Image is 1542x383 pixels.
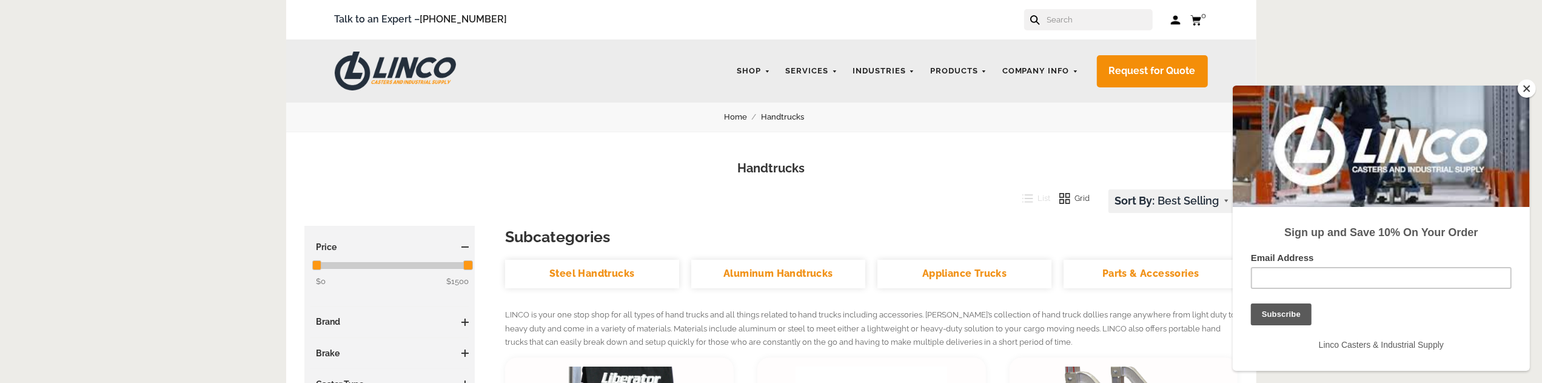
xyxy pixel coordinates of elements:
a: Shop [731,59,777,83]
a: Parts & Accessories [1064,260,1238,288]
span: $1500 [446,275,469,288]
button: Close [1518,80,1536,98]
a: Steel Handtrucks [505,260,679,288]
input: Search [1046,9,1153,30]
span: Linco Casters & Industrial Supply [86,254,211,264]
img: LINCO CASTERS & INDUSTRIAL SUPPLY [335,52,456,90]
a: Services [779,59,843,83]
a: Log in [1171,14,1181,26]
h3: Brake [310,347,469,359]
p: LINCO is your one stop shop for all types of hand trucks and all things related to hand trucks in... [505,308,1238,350]
button: List [1013,189,1051,208]
button: Grid [1050,189,1090,208]
span: 0 [1202,11,1207,20]
a: [PHONE_NUMBER] [420,13,508,25]
label: Email Address [18,167,279,181]
strong: Sign up and Save 10% On Your Order [52,141,245,153]
h1: Handtrucks [304,160,1238,177]
a: Request for Quote [1097,55,1208,87]
a: Industries [846,59,921,83]
span: $0 [317,277,326,286]
span: Talk to an Expert – [335,12,508,28]
h3: Price [310,241,469,253]
a: 0 [1190,12,1208,27]
h3: Subcategories [505,226,1238,248]
input: Subscribe [18,218,79,240]
a: Products [924,59,993,83]
a: Home [724,110,761,124]
h3: Brand [310,316,469,328]
a: Handtrucks [761,110,818,124]
a: Company Info [996,59,1085,83]
a: Aluminum Handtrucks [691,260,865,288]
a: Appliance Trucks [877,260,1051,288]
